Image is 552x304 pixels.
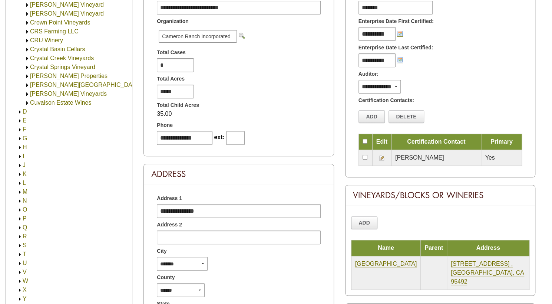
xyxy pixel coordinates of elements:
[24,65,30,70] img: Expand Crystal Springs Vineyard
[23,242,27,248] a: S
[144,164,333,184] div: Address
[157,111,172,117] span: 35.00
[157,49,186,56] span: Total Cases
[23,269,27,275] a: V
[397,30,403,36] img: Choose a date
[17,207,23,213] img: Expand O
[23,189,27,195] a: M
[17,261,23,266] img: Expand U
[485,154,495,161] span: Yes
[159,30,237,43] span: Cameron Ranch Incorporated
[23,197,27,204] a: N
[17,296,23,302] img: Expand Y
[23,215,27,222] a: P
[30,10,104,17] a: [PERSON_NAME] Vineyard
[23,260,27,266] a: U
[17,225,23,231] img: Expand Q
[17,145,23,150] img: Expand H
[372,134,391,150] td: Edit
[24,82,30,88] img: Expand Curran Ranch
[451,261,524,285] a: [STREET_ADDRESS] , [GEOGRAPHIC_DATA], CA 95492
[23,278,28,284] a: W
[355,261,417,267] a: [GEOGRAPHIC_DATA]
[23,287,27,293] a: X
[351,240,421,256] td: Name
[157,221,182,229] span: Address 2
[157,274,175,281] span: County
[24,38,30,43] img: Expand CRU Winery
[24,73,30,79] img: Expand Cuneo Properties
[30,91,107,97] a: [PERSON_NAME] Vineyards
[23,206,27,213] a: O
[214,134,224,140] span: ext:
[358,44,433,52] span: Enterprise Date Last Certified:
[30,55,94,61] a: Crystal Creek Vineyards
[30,99,91,106] a: Cuvaison Estate Wines
[17,198,23,204] img: Expand N
[23,108,27,115] a: D
[346,185,535,205] div: Vineyards/Blocks or Wineries
[23,224,27,231] a: Q
[379,155,385,161] img: Edit
[17,127,23,133] img: Expand F
[30,1,104,8] a: [PERSON_NAME] Vineyard
[17,171,23,177] img: Expand K
[351,216,378,229] a: Add
[397,57,403,63] img: Choose a date
[358,97,414,104] span: Certification Contacts:
[30,28,79,35] a: CRS Farming LLC
[24,11,30,17] img: Expand Crowley Vineyard
[30,19,90,26] a: Crown Point Vineyards
[23,135,27,141] a: G
[17,189,23,195] img: Expand M
[17,252,23,257] img: Expand T
[24,47,30,52] img: Expand Crystal Basin Cellars
[17,216,23,222] img: Expand P
[23,153,24,159] a: I
[157,121,173,129] span: Phone
[157,75,185,83] span: Total Acres
[17,118,23,124] img: Expand E
[389,110,424,123] a: Delete
[24,91,30,97] img: Expand Curry Vineyards
[17,243,23,248] img: Expand S
[358,17,434,25] span: Enterprise Date First Certified:
[30,73,108,79] a: [PERSON_NAME] Properties
[157,247,166,255] span: City
[157,101,199,109] span: Total Child Acres
[30,82,141,88] a: [PERSON_NAME][GEOGRAPHIC_DATA]
[23,117,27,124] a: E
[447,240,529,256] td: Address
[391,134,481,150] td: Certification Contact
[17,154,23,159] img: Expand I
[23,180,26,186] a: L
[157,17,189,25] span: Organization
[421,240,447,256] td: Parent
[395,154,444,161] span: [PERSON_NAME]
[23,251,26,257] a: T
[17,163,23,168] img: Expand J
[17,234,23,239] img: Expand R
[23,126,26,133] a: F
[23,171,27,177] a: K
[17,269,23,275] img: Expand V
[17,109,23,115] img: Expand D
[23,295,27,302] a: Y
[30,64,95,70] a: Crystal Springs Vineyard
[24,56,30,61] img: Expand Crystal Creek Vineyards
[23,162,26,168] a: J
[358,110,385,123] a: Add
[30,37,63,43] a: CRU Winery
[17,180,23,186] img: Expand L
[24,29,30,35] img: Expand CRS Farming LLC
[24,100,30,106] img: Expand Cuvaison Estate Wines
[157,195,182,202] span: Address 1
[17,278,23,284] img: Expand W
[17,287,23,293] img: Expand X
[17,136,23,141] img: Expand G
[481,134,522,150] td: Primary
[23,144,27,150] a: H
[30,46,85,52] a: Crystal Basin Cellars
[358,70,379,78] span: Auditor:
[24,20,30,26] img: Expand Crown Point Vineyards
